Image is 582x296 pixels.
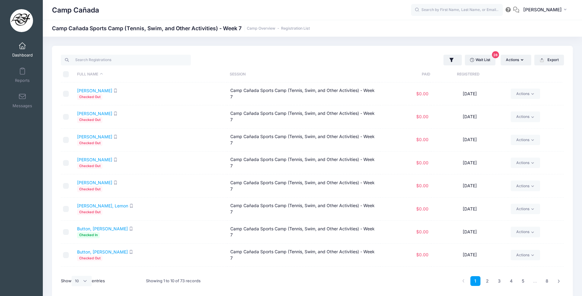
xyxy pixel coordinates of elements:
[61,276,105,286] label: Show entries
[77,157,112,162] a: [PERSON_NAME]
[534,55,564,65] button: Export
[77,249,128,254] a: Button, [PERSON_NAME]
[227,152,380,174] td: Camp Cañada Sports Camp (Tennis, Swim, and Other Activities) - Week 7
[74,66,227,82] th: Full Name: activate to sort column descending
[416,229,428,234] span: $0.00
[431,82,508,105] td: [DATE]
[511,204,540,214] a: Actions
[411,4,503,16] input: Search by First Name, Last Name, or Email...
[431,267,508,290] td: [DATE]
[247,26,275,31] a: Camp Overview
[77,209,102,215] span: Checked Out
[227,174,380,197] td: Camp Cañada Sports Camp (Tennis, Swim, and Other Activities) - Week 7
[77,232,100,238] span: Checked In
[518,276,528,286] a: 5
[511,227,540,237] a: Actions
[416,183,428,188] span: $0.00
[511,250,540,260] a: Actions
[77,94,102,100] span: Checked Out
[15,78,30,83] span: Reports
[146,274,201,288] div: Showing 1 to 10 of 73 records
[431,198,508,221] td: [DATE]
[77,186,102,192] span: Checked Out
[431,105,508,128] td: [DATE]
[77,163,102,169] span: Checked Out
[519,3,573,17] button: [PERSON_NAME]
[482,276,492,286] a: 2
[227,105,380,128] td: Camp Cañada Sports Camp (Tennis, Swim, and Other Activities) - Week 7
[501,55,531,65] button: Actions
[511,89,540,99] a: Actions
[129,250,133,254] i: SMS enabled
[511,135,540,145] a: Actions
[431,221,508,243] td: [DATE]
[113,181,117,185] i: SMS enabled
[129,227,133,231] i: SMS enabled
[77,180,112,185] a: [PERSON_NAME]
[13,103,32,108] span: Messages
[416,91,428,96] span: $0.00
[77,255,102,261] span: Checked Out
[470,276,480,286] a: 1
[523,6,562,13] span: [PERSON_NAME]
[8,90,37,111] a: Messages
[416,114,428,119] span: $0.00
[8,39,37,60] a: Dashboard
[227,267,380,290] td: Camp Cañada Sports Camp (Tennis, Swim, and Other Activities) - Week 7
[227,82,380,105] td: Camp Cañada Sports Camp (Tennis, Swim, and Other Activities) - Week 7
[113,135,117,139] i: SMS enabled
[431,152,508,174] td: [DATE]
[506,276,516,286] a: 4
[77,226,128,231] a: Button, [PERSON_NAME]
[430,66,507,82] th: Registered: activate to sort column ascending
[77,88,112,93] a: [PERSON_NAME]
[77,203,128,208] a: [PERSON_NAME], Lemon
[77,134,112,139] a: [PERSON_NAME]
[379,66,430,82] th: Paid: activate to sort column ascending
[77,117,102,123] span: Checked Out
[52,3,99,17] h1: Camp Cañada
[281,26,310,31] a: Registration List
[492,51,499,58] span: 28
[465,55,495,65] a: Wait List28
[61,55,191,65] input: Search Registrations
[72,276,92,286] select: Showentries
[227,221,380,243] td: Camp Cañada Sports Camp (Tennis, Swim, and Other Activities) - Week 7
[227,66,379,82] th: Session: activate to sort column ascending
[511,158,540,168] a: Actions
[511,111,540,122] a: Actions
[416,160,428,165] span: $0.00
[77,111,112,116] a: [PERSON_NAME]
[227,244,380,267] td: Camp Cañada Sports Camp (Tennis, Swim, and Other Activities) - Week 7
[431,244,508,267] td: [DATE]
[431,129,508,152] td: [DATE]
[10,9,33,32] img: Camp Cañada
[77,140,102,146] span: Checked Out
[8,64,37,86] a: Reports
[227,198,380,221] td: Camp Cañada Sports Camp (Tennis, Swim, and Other Activities) - Week 7
[12,53,33,58] span: Dashboard
[113,158,117,162] i: SMS enabled
[113,89,117,93] i: SMS enabled
[494,276,504,286] a: 3
[511,181,540,191] a: Actions
[113,111,117,115] i: SMS enabled
[416,206,428,211] span: $0.00
[227,129,380,152] td: Camp Cañada Sports Camp (Tennis, Swim, and Other Activities) - Week 7
[52,25,310,31] h1: Camp Cañada Sports Camp (Tennis, Swim, and Other Activities) - Week 7
[431,174,508,197] td: [DATE]
[416,252,428,257] span: $0.00
[416,137,428,142] span: $0.00
[542,276,552,286] a: 8
[129,204,133,208] i: SMS enabled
